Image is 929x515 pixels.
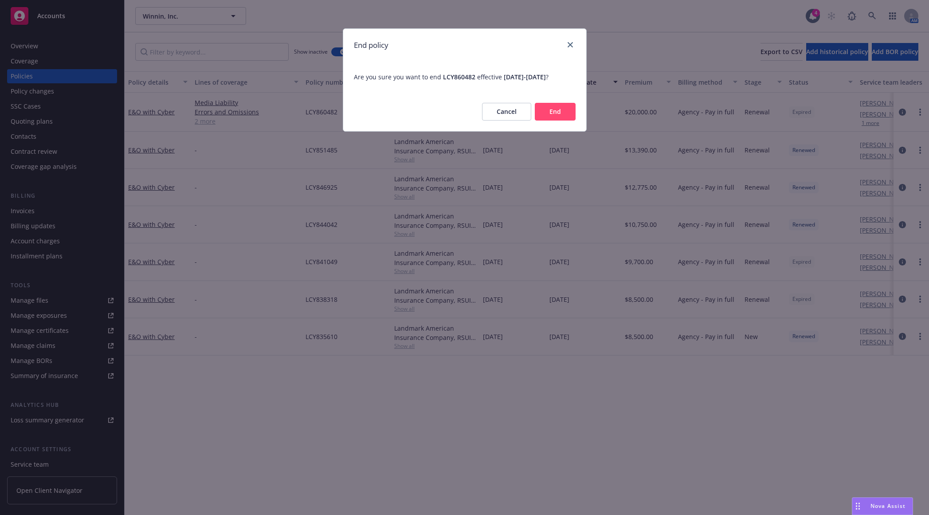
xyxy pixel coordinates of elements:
button: End [535,103,576,121]
a: close [565,39,576,50]
button: Cancel [482,103,531,121]
span: [DATE] - [DATE] [504,73,546,81]
button: Nova Assist [852,497,913,515]
div: Drag to move [852,498,863,515]
span: Nova Assist [870,502,905,510]
span: LCY860482 [443,73,475,81]
h1: End policy [354,39,388,51]
span: Are you sure you want to end effective ? [343,62,586,92]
